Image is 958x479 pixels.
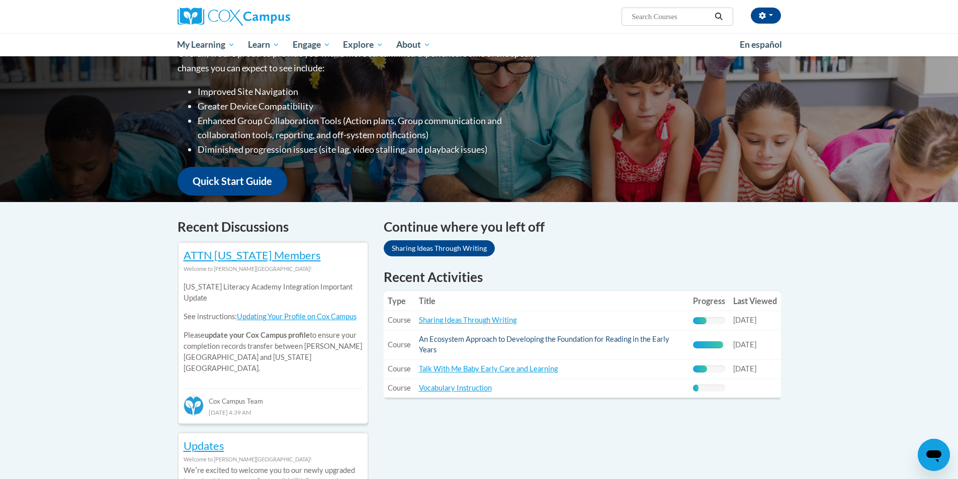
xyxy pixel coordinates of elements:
[751,8,781,24] button: Account Settings
[184,263,363,274] div: Welcome to [PERSON_NAME][GEOGRAPHIC_DATA]!
[178,46,542,75] p: Overall, we are proud to provide you with a more streamlined experience. Some of the specific cha...
[396,39,430,51] span: About
[384,240,495,256] a: Sharing Ideas Through Writing
[198,114,542,143] li: Enhanced Group Collaboration Tools (Action plans, Group communication and collaboration tools, re...
[384,291,415,311] th: Type
[390,33,437,56] a: About
[689,291,729,311] th: Progress
[693,317,707,324] div: Progress, %
[184,389,363,407] div: Cox Campus Team
[184,439,224,452] a: Updates
[184,407,363,418] div: [DATE] 4:39 AM
[388,340,411,349] span: Course
[733,316,756,324] span: [DATE]
[343,39,383,51] span: Explore
[388,364,411,373] span: Course
[184,396,204,416] img: Cox Campus Team
[419,335,669,354] a: An Ecosystem Approach to Developing the Foundation for Reading in the Early Years
[184,281,363,304] p: [US_STATE] Literacy Academy Integration Important Update
[336,33,390,56] a: Explore
[198,84,542,99] li: Improved Site Navigation
[293,39,330,51] span: Engage
[733,340,756,349] span: [DATE]
[178,167,287,196] a: Quick Start Guide
[286,33,337,56] a: Engage
[237,312,357,321] a: Updating Your Profile on Cox Campus
[415,291,689,311] th: Title
[184,454,363,465] div: Welcome to [PERSON_NAME][GEOGRAPHIC_DATA]!
[419,316,516,324] a: Sharing Ideas Through Writing
[693,341,723,348] div: Progress, %
[918,439,950,471] iframe: Button to launch messaging window
[729,291,781,311] th: Last Viewed
[178,8,369,26] a: Cox Campus
[178,217,369,237] h4: Recent Discussions
[248,39,280,51] span: Learn
[198,99,542,114] li: Greater Device Compatibility
[184,248,321,262] a: ATTN [US_STATE] Members
[178,8,290,26] img: Cox Campus
[733,364,756,373] span: [DATE]
[693,385,699,392] div: Progress, %
[631,11,711,23] input: Search Courses
[184,274,363,381] div: Please to ensure your completion records transfer between [PERSON_NAME][GEOGRAPHIC_DATA] and [US_...
[184,311,363,322] p: See instructions:
[171,33,242,56] a: My Learning
[205,331,310,339] b: update your Cox Campus profile
[384,217,781,237] h4: Continue where you left off
[733,34,789,55] a: En español
[388,384,411,392] span: Course
[198,142,542,157] li: Diminished progression issues (site lag, video stalling, and playback issues)
[419,364,558,373] a: Talk With Me Baby Early Care and Learning
[740,39,782,50] span: En español
[388,316,411,324] span: Course
[419,384,492,392] a: Vocabulary Instruction
[162,33,796,56] div: Main menu
[177,39,235,51] span: My Learning
[693,365,708,372] div: Progress, %
[241,33,286,56] a: Learn
[384,268,781,286] h1: Recent Activities
[711,11,726,23] button: Search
